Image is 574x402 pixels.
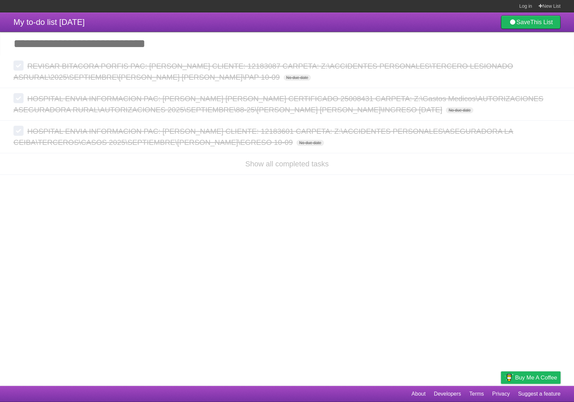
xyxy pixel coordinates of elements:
span: Buy me a coffee [515,372,557,384]
a: Developers [434,388,461,400]
img: Buy me a coffee [504,372,513,383]
span: No due date [446,107,473,113]
a: SaveThis List [501,15,561,29]
a: About [411,388,426,400]
a: Privacy [492,388,510,400]
span: HOSPITAL ENVIA INFORMACION PAC: [PERSON_NAME] CLIENTE: 12183601 CARPETA: Z:\ACCIDENTES PERSONALES... [13,127,513,147]
a: Buy me a coffee [501,371,561,384]
span: No due date [296,140,324,146]
a: Terms [469,388,484,400]
a: Suggest a feature [518,388,561,400]
a: Show all completed tasks [245,160,329,168]
label: Done [13,126,24,136]
b: This List [530,19,553,26]
span: My to-do list [DATE] [13,17,85,27]
label: Done [13,61,24,71]
span: HOSPITAL ENVIA INFORMACION PAC: [PERSON_NAME] [PERSON_NAME] CERTIFICADO 25008431 CARPETA: Z:\Gast... [13,94,543,114]
span: REVISAR BITACORA PORFIS PAC: [PERSON_NAME] CLIENTE: 12183087 CARPETA: Z:\ACCIDENTES PERSONALES\TE... [13,62,513,81]
label: Done [13,93,24,103]
span: No due date [284,75,311,81]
